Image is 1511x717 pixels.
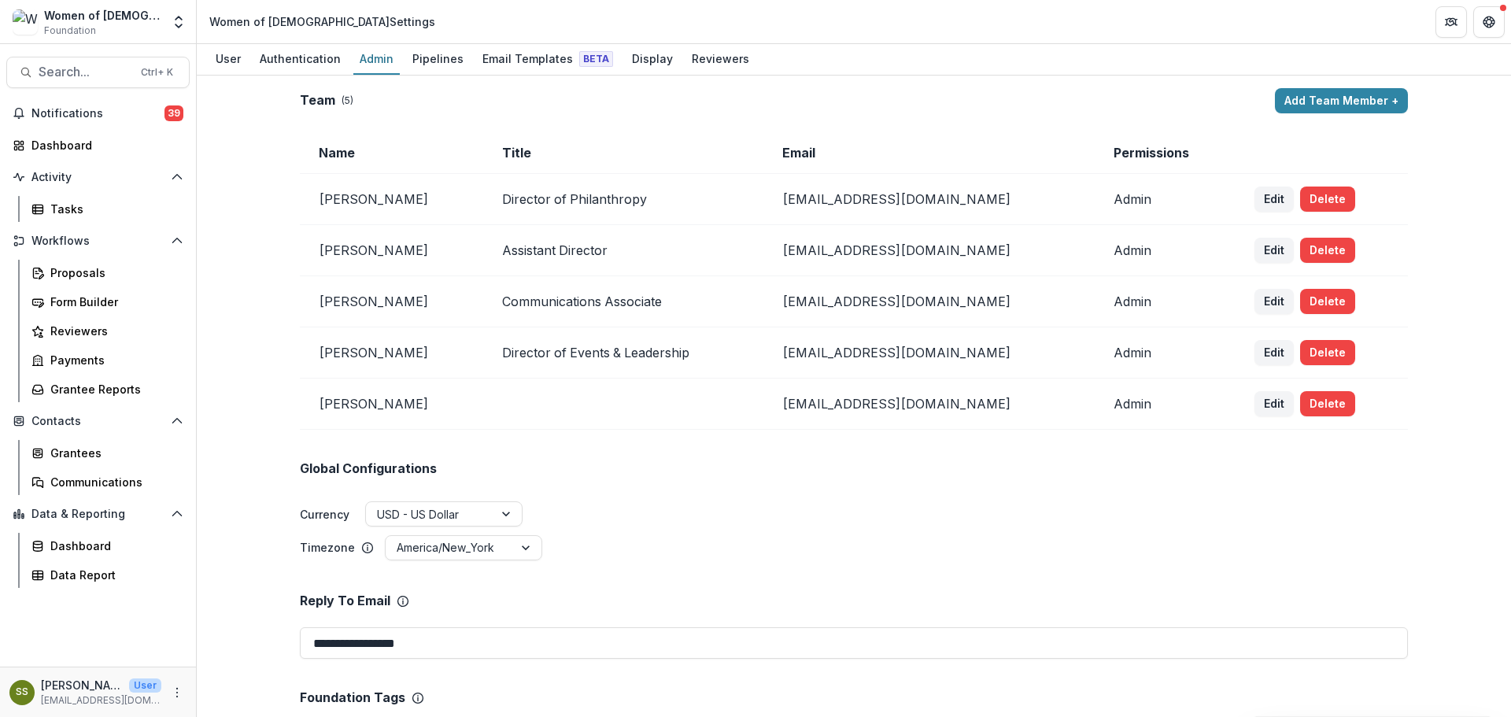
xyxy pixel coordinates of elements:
[50,294,177,310] div: Form Builder
[209,47,247,70] div: User
[1300,340,1355,365] button: Delete
[300,690,405,705] p: Foundation Tags
[25,469,190,495] a: Communications
[25,289,190,315] a: Form Builder
[25,347,190,373] a: Payments
[41,693,161,708] p: [EMAIL_ADDRESS][DOMAIN_NAME]
[1095,327,1236,379] td: Admin
[31,415,164,428] span: Contacts
[476,47,619,70] div: Email Templates
[1254,391,1294,416] button: Edit
[25,260,190,286] a: Proposals
[41,677,123,693] p: [PERSON_NAME]
[300,327,483,379] td: [PERSON_NAME]
[406,47,470,70] div: Pipelines
[342,94,353,108] p: ( 5 )
[483,174,763,225] td: Director of Philanthropy
[50,445,177,461] div: Grantees
[1095,174,1236,225] td: Admin
[6,132,190,158] a: Dashboard
[476,44,619,75] a: Email Templates Beta
[1275,88,1408,113] button: Add Team Member +
[25,196,190,222] a: Tasks
[25,318,190,344] a: Reviewers
[50,538,177,554] div: Dashboard
[300,93,335,108] h2: Team
[685,44,755,75] a: Reviewers
[353,47,400,70] div: Admin
[1254,187,1294,212] button: Edit
[483,132,763,174] td: Title
[300,539,355,556] p: Timezone
[483,276,763,327] td: Communications Associate
[763,225,1095,276] td: [EMAIL_ADDRESS][DOMAIN_NAME]
[763,276,1095,327] td: [EMAIL_ADDRESS][DOMAIN_NAME]
[300,174,483,225] td: [PERSON_NAME]
[1300,187,1355,212] button: Delete
[253,47,347,70] div: Authentication
[579,51,613,67] span: Beta
[1254,238,1294,263] button: Edit
[1095,379,1236,430] td: Admin
[13,9,38,35] img: Women of Reform Judaism
[25,376,190,402] a: Grantee Reports
[763,132,1095,174] td: Email
[763,327,1095,379] td: [EMAIL_ADDRESS][DOMAIN_NAME]
[626,47,679,70] div: Display
[1095,225,1236,276] td: Admin
[1254,340,1294,365] button: Edit
[483,327,763,379] td: Director of Events & Leadership
[39,65,131,79] span: Search...
[31,137,177,153] div: Dashboard
[1300,238,1355,263] button: Delete
[1300,289,1355,314] button: Delete
[6,101,190,126] button: Notifications39
[31,107,164,120] span: Notifications
[168,6,190,38] button: Open entity switcher
[253,44,347,75] a: Authentication
[626,44,679,75] a: Display
[25,440,190,466] a: Grantees
[1254,289,1294,314] button: Edit
[50,352,177,368] div: Payments
[44,7,161,24] div: Women of [DEMOGRAPHIC_DATA]
[44,24,96,38] span: Foundation
[300,506,349,523] label: Currency
[300,593,390,608] p: Reply To Email
[25,533,190,559] a: Dashboard
[353,44,400,75] a: Admin
[300,461,437,476] h2: Global Configurations
[31,235,164,248] span: Workflows
[6,501,190,527] button: Open Data & Reporting
[763,379,1095,430] td: [EMAIL_ADDRESS][DOMAIN_NAME]
[483,225,763,276] td: Assistant Director
[31,508,164,521] span: Data & Reporting
[16,687,28,697] div: Shari Schulner
[1300,391,1355,416] button: Delete
[50,474,177,490] div: Communications
[685,47,755,70] div: Reviewers
[1473,6,1505,38] button: Get Help
[6,164,190,190] button: Open Activity
[300,225,483,276] td: [PERSON_NAME]
[31,171,164,184] span: Activity
[50,323,177,339] div: Reviewers
[168,683,187,702] button: More
[164,105,183,121] span: 39
[25,562,190,588] a: Data Report
[50,264,177,281] div: Proposals
[209,13,435,30] div: Women of [DEMOGRAPHIC_DATA] Settings
[1435,6,1467,38] button: Partners
[209,44,247,75] a: User
[1095,276,1236,327] td: Admin
[138,64,176,81] div: Ctrl + K
[763,174,1095,225] td: [EMAIL_ADDRESS][DOMAIN_NAME]
[6,57,190,88] button: Search...
[406,44,470,75] a: Pipelines
[50,201,177,217] div: Tasks
[6,228,190,253] button: Open Workflows
[300,276,483,327] td: [PERSON_NAME]
[300,379,483,430] td: [PERSON_NAME]
[6,408,190,434] button: Open Contacts
[50,381,177,397] div: Grantee Reports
